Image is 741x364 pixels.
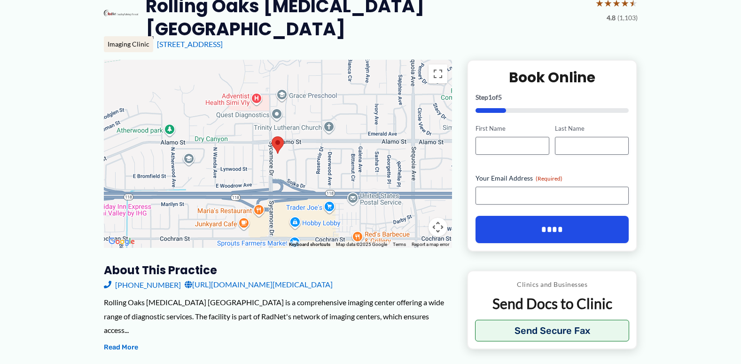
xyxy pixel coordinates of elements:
[536,175,562,182] span: (Required)
[185,277,333,292] a: [URL][DOMAIN_NAME][MEDICAL_DATA]
[104,277,181,292] a: [PHONE_NUMBER]
[498,93,502,101] span: 5
[429,218,447,237] button: Map camera controls
[476,94,629,101] p: Step of
[157,40,223,48] a: [STREET_ADDRESS]
[104,36,153,52] div: Imaging Clinic
[488,93,492,101] span: 1
[607,12,616,24] span: 4.8
[336,242,387,247] span: Map data ©2025 Google
[475,278,630,291] p: Clinics and Businesses
[475,320,630,341] button: Send Secure Fax
[555,124,629,133] label: Last Name
[476,174,629,183] label: Your Email Address
[476,68,629,87] h2: Book Online
[476,124,549,133] label: First Name
[412,242,449,247] a: Report a map error
[104,295,452,337] div: Rolling Oaks [MEDICAL_DATA] [GEOGRAPHIC_DATA] is a comprehensive imaging center offering a wide r...
[289,241,330,248] button: Keyboard shortcuts
[393,242,406,247] a: Terms
[104,263,452,277] h3: About this practice
[104,342,138,353] button: Read More
[475,294,630,313] p: Send Docs to Clinic
[106,236,137,248] img: Google
[617,12,638,24] span: (1,103)
[106,236,137,248] a: Open this area in Google Maps (opens a new window)
[429,64,447,83] button: Toggle fullscreen view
